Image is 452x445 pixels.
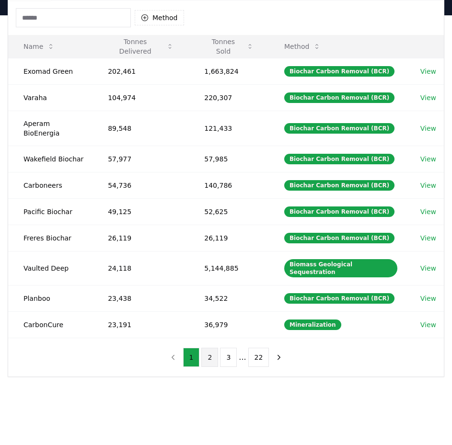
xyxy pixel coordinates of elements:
div: Biochar Carbon Removal (BCR) [284,123,394,134]
td: 36,979 [189,311,269,338]
button: 2 [201,348,218,367]
td: 54,736 [93,172,189,198]
a: View [420,294,436,303]
a: View [420,67,436,76]
td: Vaulted Deep [8,251,93,285]
td: 24,118 [93,251,189,285]
a: View [420,233,436,243]
td: 23,438 [93,285,189,311]
button: Name [16,37,62,56]
li: ... [239,352,246,363]
button: 22 [248,348,269,367]
td: 57,977 [93,146,189,172]
td: 23,191 [93,311,189,338]
td: Exomad Green [8,58,93,84]
button: next page [271,348,287,367]
button: Tonnes Delivered [100,37,181,56]
td: Pacific Biochar [8,198,93,225]
td: Freres Biochar [8,225,93,251]
td: 89,548 [93,111,189,146]
button: 3 [220,348,237,367]
button: 1 [183,348,200,367]
td: Carboneers [8,172,93,198]
td: 104,974 [93,84,189,111]
div: Biochar Carbon Removal (BCR) [284,233,394,243]
td: 57,985 [189,146,269,172]
div: Biochar Carbon Removal (BCR) [284,154,394,164]
button: Tonnes Sold [197,37,261,56]
td: 49,125 [93,198,189,225]
td: 5,144,885 [189,251,269,285]
td: 220,307 [189,84,269,111]
td: Varaha [8,84,93,111]
a: View [420,124,436,133]
a: View [420,154,436,164]
td: 1,663,824 [189,58,269,84]
div: Biochar Carbon Removal (BCR) [284,206,394,217]
td: Aperam BioEnergia [8,111,93,146]
div: Biomass Geological Sequestration [284,259,397,277]
td: 52,625 [189,198,269,225]
td: 202,461 [93,58,189,84]
a: View [420,263,436,273]
div: Biochar Carbon Removal (BCR) [284,180,394,191]
td: CarbonCure [8,311,93,338]
td: 26,119 [93,225,189,251]
a: View [420,320,436,330]
a: View [420,93,436,103]
td: 26,119 [189,225,269,251]
td: 121,433 [189,111,269,146]
div: Biochar Carbon Removal (BCR) [284,293,394,304]
div: Biochar Carbon Removal (BCR) [284,66,394,77]
div: Biochar Carbon Removal (BCR) [284,92,394,103]
td: 34,522 [189,285,269,311]
td: Wakefield Biochar [8,146,93,172]
button: Method [135,10,184,25]
a: View [420,181,436,190]
td: Planboo [8,285,93,311]
td: 140,786 [189,172,269,198]
button: Method [277,37,329,56]
a: View [420,207,436,217]
div: Mineralization [284,319,341,330]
